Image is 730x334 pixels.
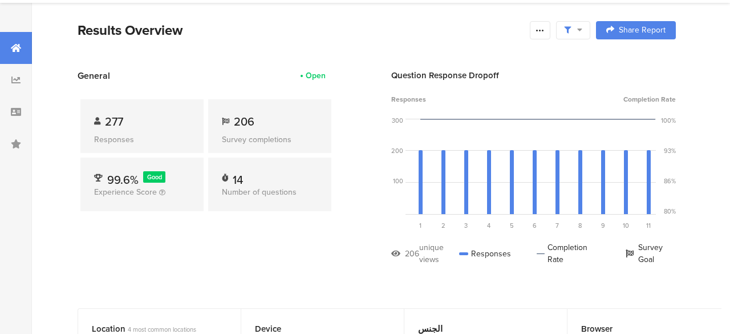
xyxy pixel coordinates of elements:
[147,172,162,182] span: Good
[664,207,676,216] div: 80%
[664,176,676,186] div: 86%
[619,26,666,34] span: Share Report
[601,221,605,230] span: 9
[391,94,426,104] span: Responses
[646,221,651,230] span: 11
[464,221,468,230] span: 3
[392,116,403,125] div: 300
[537,242,600,265] div: Completion Rate
[510,221,514,230] span: 5
[393,176,403,186] div: 100
[105,113,123,130] span: 277
[94,186,157,198] span: Experience Score
[555,221,559,230] span: 7
[623,221,629,230] span: 10
[661,116,676,125] div: 100%
[128,325,196,334] span: 4 most common locations
[94,134,190,146] div: Responses
[487,221,490,230] span: 4
[391,146,403,155] div: 200
[419,221,421,230] span: 1
[623,94,676,104] span: Completion Rate
[578,221,582,230] span: 8
[441,221,445,230] span: 2
[419,242,459,265] div: unique views
[78,20,524,41] div: Results Overview
[107,171,139,188] span: 99.6%
[459,242,511,265] div: Responses
[533,221,537,230] span: 6
[391,69,676,82] div: Question Response Dropoff
[664,146,676,155] div: 93%
[222,186,297,198] span: Number of questions
[306,70,326,82] div: Open
[626,242,676,265] div: Survey Goal
[222,134,318,146] div: Survey completions
[233,171,243,183] div: 14
[405,248,419,260] div: 206
[78,69,110,82] span: General
[234,113,254,130] span: 206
